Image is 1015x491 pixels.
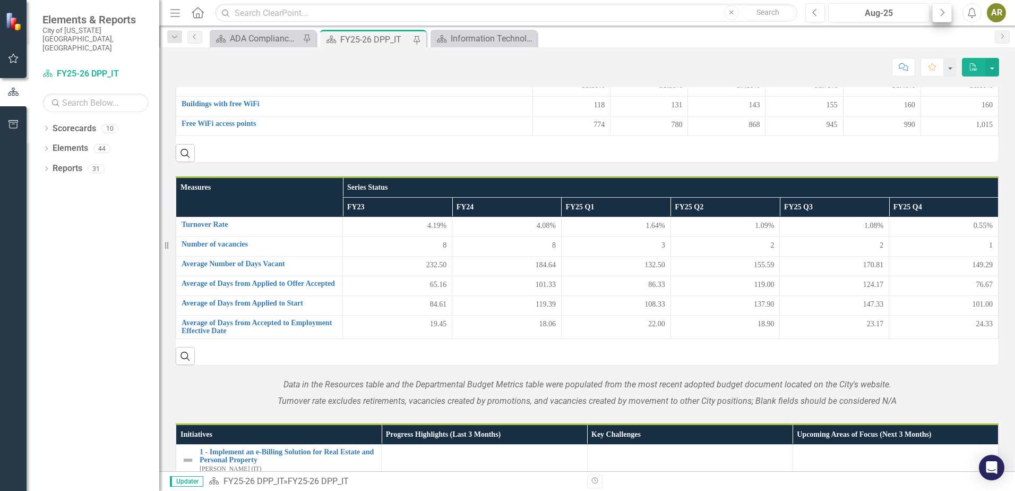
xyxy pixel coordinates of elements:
[827,120,838,130] span: 945
[427,221,446,231] span: 4.19%
[758,319,775,329] span: 18.90
[989,240,993,251] span: 1
[880,240,883,251] span: 2
[863,280,884,290] span: 124.17
[176,237,343,257] td: Double-Click to Edit Right Click for Context Menu
[343,257,452,276] td: Double-Click to Edit
[973,299,993,310] span: 101.00
[863,260,884,270] span: 170.81
[433,32,534,45] a: Information Technology
[283,379,891,390] em: Data in the Resources table and the Departmental Budget Metrics table were populated from the mos...
[182,100,527,108] a: Buildings with free WiFi
[670,316,780,339] td: Double-Click to Edit
[533,116,610,136] td: Double-Click to Edit
[670,296,780,316] td: Double-Click to Edit
[976,280,993,290] span: 76.67
[343,316,452,339] td: Double-Click to Edit
[42,94,149,112] input: Search Below...
[343,237,452,257] td: Double-Click to Edit
[552,240,556,251] span: 8
[209,476,579,488] div: »
[182,221,337,228] a: Turnover Rate
[754,280,774,290] span: 119.00
[780,257,889,276] td: Double-Click to Edit
[200,465,262,472] small: [PERSON_NAME] (IT)
[200,448,376,464] a: 1 - Implement an e-Billing Solution for Real Estate and Personal Property
[176,276,343,296] td: Double-Click to Edit Right Click for Context Menu
[278,396,897,406] em: Turnover rate excludes retirements, vacancies created by promotions, and vacancies created by mov...
[976,120,993,130] span: 1,015
[974,221,993,231] span: 0.55%
[756,8,779,16] span: Search
[176,445,382,476] td: Double-Click to Edit Right Click for Context Menu
[561,276,670,296] td: Double-Click to Edit
[688,96,765,116] td: Double-Click to Edit
[452,296,562,316] td: Double-Click to Edit
[828,3,930,22] button: Aug-25
[594,100,605,111] span: 118
[343,296,452,316] td: Double-Click to Edit
[742,5,795,20] button: Search
[537,221,556,231] span: 4.08%
[561,296,670,316] td: Double-Click to Edit
[212,32,300,45] a: ADA Compliance Tracker
[93,144,110,153] div: 44
[343,276,452,296] td: Double-Click to Edit
[182,454,194,467] img: Not Defined
[443,240,446,251] span: 8
[451,32,534,45] div: Information Technology
[921,116,998,136] td: Double-Click to Edit
[170,476,203,487] span: Updater
[661,240,665,251] span: 3
[843,116,921,136] td: Double-Click to Edit
[863,299,884,310] span: 147.33
[182,280,337,287] a: Average of Days from Applied to Offer Accepted
[426,260,447,270] span: 232.50
[223,476,283,486] a: FY25-26 DPP_IT
[780,237,889,257] td: Double-Click to Edit
[671,120,682,130] span: 780
[832,7,926,20] div: Aug-25
[382,445,587,476] td: Double-Click to Edit
[452,217,562,237] td: Double-Click to Edit
[648,280,665,290] span: 86.33
[535,260,556,270] span: 184.64
[827,100,838,111] span: 155
[430,280,447,290] span: 65.16
[176,96,533,116] td: Double-Click to Edit Right Click for Context Menu
[430,299,447,310] span: 84.61
[176,296,343,316] td: Double-Click to Edit Right Click for Context Menu
[182,120,527,128] a: Free WiFi access points
[867,319,884,329] span: 23.17
[688,116,765,136] td: Double-Click to Edit
[780,316,889,339] td: Double-Click to Edit
[754,299,775,310] span: 137.90
[780,276,889,296] td: Double-Click to Edit
[561,237,670,257] td: Double-Click to Edit
[973,260,993,270] span: 149.29
[670,276,780,296] td: Double-Click to Edit
[610,96,688,116] td: Double-Click to Edit
[889,296,999,316] td: Double-Click to Edit
[864,221,883,231] span: 1.08%
[101,124,118,133] div: 10
[42,26,149,52] small: City of [US_STATE][GEOGRAPHIC_DATA], [GEOGRAPHIC_DATA]
[430,319,447,329] span: 19.45
[976,319,993,329] span: 24.33
[843,96,921,116] td: Double-Click to Edit
[904,100,915,111] span: 160
[889,276,999,296] td: Double-Click to Edit
[987,3,1006,22] button: AR
[754,260,775,270] span: 155.59
[533,96,610,116] td: Double-Click to Edit
[982,100,993,111] span: 160
[561,217,670,237] td: Double-Click to Edit
[648,319,665,329] span: 22.00
[587,445,793,476] td: Double-Click to Edit
[793,445,998,476] td: Double-Click to Edit
[889,257,999,276] td: Double-Click to Edit
[182,319,337,335] a: Average of Days from Accepted to Employment Effective Date
[979,455,1004,480] div: Open Intercom Messenger
[889,237,999,257] td: Double-Click to Edit
[780,217,889,237] td: Double-Click to Edit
